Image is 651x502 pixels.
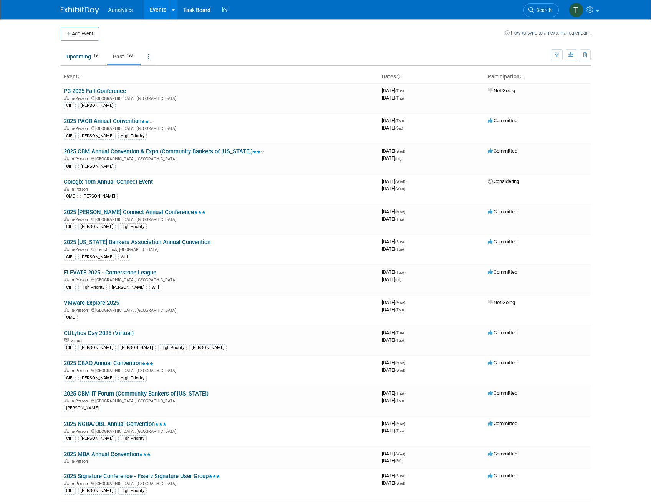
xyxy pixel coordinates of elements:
[64,254,76,261] div: CIFI
[91,53,100,58] span: 19
[80,193,118,200] div: [PERSON_NAME]
[64,367,376,373] div: [GEOGRAPHIC_DATA], [GEOGRAPHIC_DATA]
[382,337,404,343] span: [DATE]
[64,307,376,313] div: [GEOGRAPHIC_DATA], [GEOGRAPHIC_DATA]
[382,299,407,305] span: [DATE]
[488,421,517,426] span: Committed
[405,88,406,93] span: -
[395,361,405,365] span: (Mon)
[78,133,116,140] div: [PERSON_NAME]
[71,459,90,464] span: In-Person
[382,95,404,101] span: [DATE]
[71,156,90,161] span: In-Person
[395,338,404,342] span: (Tue)
[64,390,209,397] a: 2025 CBM IT Forum (Community Bankers of [US_STATE])
[382,330,406,336] span: [DATE]
[64,155,376,161] div: [GEOGRAPHIC_DATA], [GEOGRAPHIC_DATA]
[382,480,405,486] span: [DATE]
[382,178,407,184] span: [DATE]
[71,399,90,404] span: In-Person
[64,102,76,109] div: CIFI
[406,299,407,305] span: -
[71,96,90,101] span: In-Person
[395,180,405,184] span: (Wed)
[64,421,166,427] a: 2025 NCBA/OBL Annual Convention
[64,125,376,131] div: [GEOGRAPHIC_DATA], [GEOGRAPHIC_DATA]
[405,473,406,479] span: -
[382,458,401,464] span: [DATE]
[78,344,116,351] div: [PERSON_NAME]
[71,308,90,313] span: In-Person
[71,217,90,222] span: In-Person
[520,73,523,80] a: Sort by Participation Type
[64,278,69,281] img: In-Person Event
[488,451,517,457] span: Committed
[488,148,517,154] span: Committed
[64,118,153,125] a: 2025 PACB Annual Convention
[488,360,517,366] span: Committed
[71,187,90,192] span: In-Person
[71,247,90,252] span: In-Person
[405,330,406,336] span: -
[405,118,406,123] span: -
[382,239,406,244] span: [DATE]
[64,429,69,433] img: In-Person Event
[124,53,135,58] span: 198
[64,481,69,485] img: In-Person Event
[64,269,156,276] a: ELEVATE 2025 - Cornerstone League
[64,299,119,306] a: VMware Explore 2025
[395,247,404,251] span: (Tue)
[523,3,559,17] a: Search
[395,429,404,433] span: (Thu)
[64,178,153,185] a: Cologix 10th Annual Connect Event
[396,73,400,80] a: Sort by Start Date
[71,338,84,343] span: Virtual
[71,278,90,283] span: In-Person
[71,481,90,486] span: In-Person
[382,209,407,214] span: [DATE]
[382,125,403,131] span: [DATE]
[64,480,376,486] div: [GEOGRAPHIC_DATA], [GEOGRAPHIC_DATA]
[395,156,401,161] span: (Fri)
[488,88,515,93] span: Not Going
[71,368,90,373] span: In-Person
[64,368,69,372] img: In-Person Event
[64,405,101,412] div: [PERSON_NAME]
[488,239,517,244] span: Committed
[382,88,406,93] span: [DATE]
[382,360,407,366] span: [DATE]
[78,102,116,109] div: [PERSON_NAME]
[395,301,405,305] span: (Mon)
[64,187,69,191] img: In-Person Event
[64,126,69,130] img: In-Person Event
[382,246,404,252] span: [DATE]
[61,70,379,83] th: Event
[158,344,187,351] div: High Priority
[64,459,69,463] img: In-Person Event
[64,397,376,404] div: [GEOGRAPHIC_DATA], [GEOGRAPHIC_DATA]
[189,344,227,351] div: [PERSON_NAME]
[61,7,99,14] img: ExhibitDay
[149,284,161,291] div: Will
[395,452,405,456] span: (Wed)
[395,119,404,123] span: (Thu)
[78,223,116,230] div: [PERSON_NAME]
[382,307,404,313] span: [DATE]
[395,399,404,403] span: (Thu)
[64,193,78,200] div: CMS
[405,239,406,244] span: -
[64,239,210,246] a: 2025 [US_STATE] Bankers Association Annual Convention
[382,269,406,275] span: [DATE]
[505,30,591,36] a: How to sync to an external calendar...
[395,217,404,221] span: (Thu)
[118,375,147,382] div: High Priority
[64,435,76,442] div: CIFI
[395,149,405,153] span: (Wed)
[64,338,69,342] img: Virtual Event
[61,49,106,64] a: Upcoming19
[78,73,81,80] a: Sort by Event Name
[406,421,407,426] span: -
[64,216,376,222] div: [GEOGRAPHIC_DATA], [GEOGRAPHIC_DATA]
[488,269,517,275] span: Committed
[395,481,405,485] span: (Wed)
